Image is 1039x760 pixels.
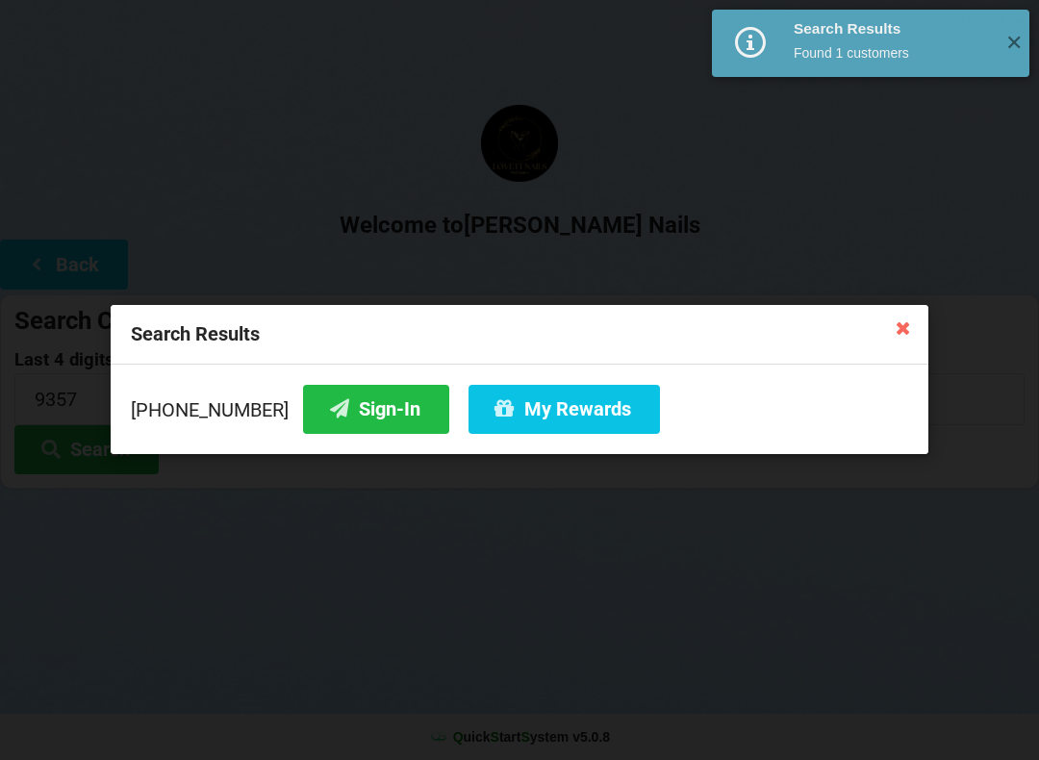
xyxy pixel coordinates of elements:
button: My Rewards [469,385,660,434]
div: [PHONE_NUMBER] [131,385,908,434]
div: Search Results [111,305,928,365]
button: Sign-In [303,385,449,434]
div: Search Results [794,19,991,38]
div: Found 1 customers [794,43,991,63]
